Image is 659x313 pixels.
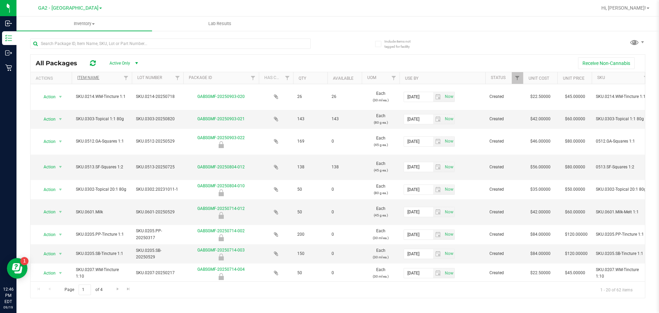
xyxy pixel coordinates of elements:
div: Newly Received [182,254,260,260]
span: 0 [332,209,358,215]
p: (80 g ea.) [366,119,395,126]
a: Filter [282,72,293,84]
span: select [56,114,65,124]
div: Newly Received [182,189,260,196]
span: select [443,249,454,259]
p: 09/19 [3,305,13,310]
span: Action [37,162,56,172]
td: $84.00000 [523,244,557,264]
td: $56.00000 [523,155,557,180]
span: 50 [297,270,323,276]
span: select [433,230,443,239]
a: Unit Price [563,76,585,81]
span: select [443,92,454,102]
span: 0 [332,250,358,257]
span: $80.00000 [562,162,589,172]
span: All Packages [36,59,84,67]
a: Package ID [189,75,212,80]
span: select [443,230,454,239]
a: Inventory [16,16,152,31]
inline-svg: Inbound [5,20,12,27]
span: Action [37,185,56,194]
td: $35.00000 [523,180,557,199]
span: SKU.0214.WM-Tincture 1:1 [76,93,128,100]
span: 200 [297,231,323,238]
p: (30 ml ea.) [366,97,395,103]
a: Lab Results [152,16,288,31]
a: GABSGMF-20250903-020 [197,94,245,99]
span: Set Current date [443,136,455,146]
a: Filter [640,72,652,84]
span: select [433,268,443,278]
span: Set Current date [443,230,455,239]
a: Filter [388,72,400,84]
span: SKU.0303-Topical 1:1 80g [596,116,648,122]
a: Status [491,75,506,80]
span: Action [37,114,56,124]
span: 50 [297,186,323,193]
p: 12:46 PM EDT [3,286,13,305]
span: SKU.0214.WM-Tincture 1:1 [596,93,648,100]
span: $50.00000 [562,185,589,194]
a: Filter [512,72,523,84]
span: 0512.GA-Squares 1:1 [596,138,648,145]
span: Created [489,93,519,100]
td: $46.00000 [523,129,557,155]
a: Lot Number [137,75,162,80]
p: (30 ml ea.) [366,273,395,280]
input: 1 [79,284,91,295]
p: (45 g ea.) [366,167,395,174]
span: SKU.0512-20250529 [136,138,179,145]
span: Action [37,249,56,259]
p: (80 g ea.) [366,190,395,196]
a: Go to the next page [113,284,123,294]
span: SKU.0205.PP-20250317 [136,228,179,241]
a: Filter [172,72,183,84]
span: Each [366,135,395,148]
span: GA2 - [GEOGRAPHIC_DATA] [38,5,99,11]
span: select [56,249,65,259]
span: select [443,207,454,217]
td: $84.00000 [523,225,557,244]
span: Set Current date [443,268,455,278]
span: Set Current date [443,249,455,259]
span: Inventory [16,21,152,27]
span: select [443,114,454,124]
a: SKU [597,75,605,80]
a: Item Name [77,75,99,80]
p: (45 g ea.) [366,142,395,148]
span: Each [366,113,395,126]
span: Created [489,164,519,170]
span: select [433,162,443,172]
span: SKU.0302-Topical 20:1 80g [596,186,648,193]
span: Hi, [PERSON_NAME]! [601,5,646,11]
span: Set Current date [443,162,455,172]
th: Has COA [259,72,293,84]
span: SKU.0207.WM-Tincture 1:10 [596,267,648,280]
p: (45 g ea.) [366,212,395,219]
span: Created [489,186,519,193]
span: SKU.0214-20250718 [136,93,179,100]
span: SKU.0513-20250725 [136,164,179,170]
span: select [56,92,65,102]
span: $60.00000 [562,207,589,217]
span: Lab Results [199,21,241,27]
a: GABSGMF-20250714-002 [197,228,245,233]
span: SKU.0512.GA-Squares 1:1 [76,138,128,145]
a: GABSGMF-20250714-003 [197,248,245,253]
span: select [433,207,443,217]
span: select [433,249,443,259]
button: Receive Non-Cannabis [578,57,635,69]
span: select [433,114,443,124]
span: select [443,185,454,194]
a: Use By [405,76,418,81]
a: GABSGMF-20250804-010 [197,183,245,188]
span: Each [366,267,395,280]
span: Each [366,247,395,260]
span: Created [489,231,519,238]
span: SKU.0302.20231011-1 [136,186,179,193]
span: Each [366,183,395,196]
a: UOM [367,75,376,80]
span: $120.00000 [562,230,591,239]
a: Qty [299,76,306,81]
